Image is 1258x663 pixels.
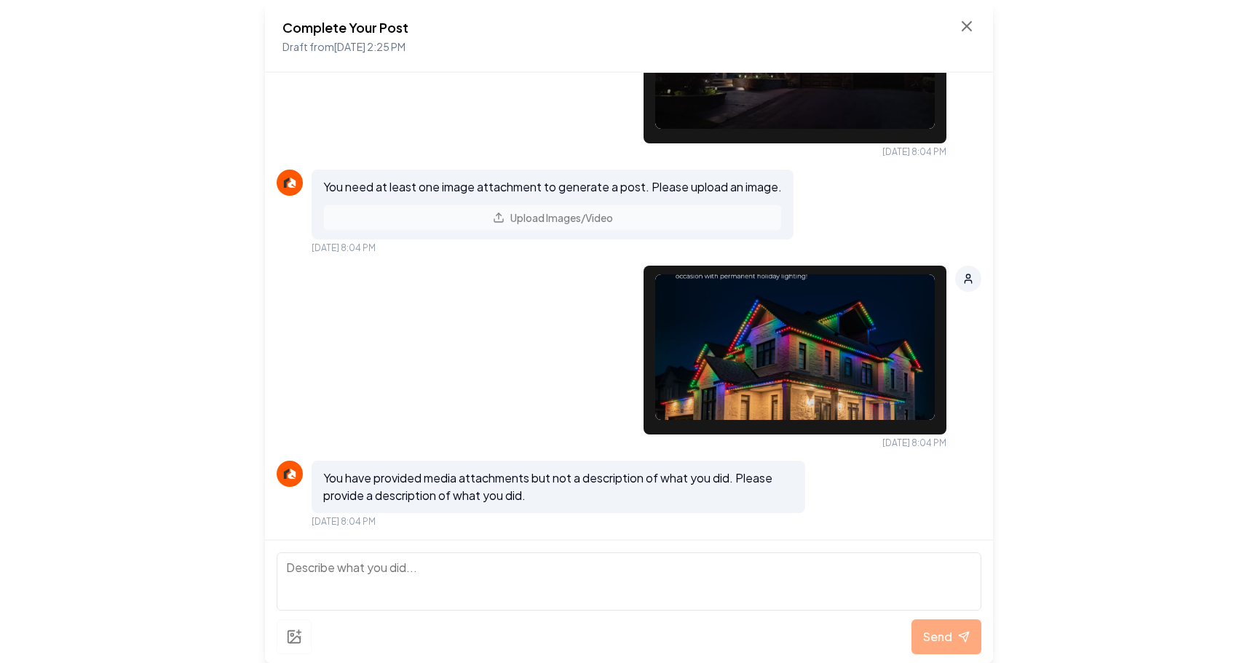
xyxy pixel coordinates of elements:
span: [DATE] 8:04 PM [312,242,376,254]
p: You need at least one image attachment to generate a post. Please upload an image. [323,178,782,196]
span: [DATE] 8:04 PM [882,437,946,449]
img: Rebolt Logo [281,174,298,191]
span: [DATE] 8:04 PM [882,146,946,158]
img: Rebolt Logo [281,465,298,483]
h2: Complete Your Post [282,17,408,38]
span: [DATE] 8:04 PM [312,516,376,528]
p: You have provided media attachments but not a description of what you did. Please provide a descr... [323,469,794,504]
span: Draft from [DATE] 2:25 PM [282,40,406,53]
img: uploaded image [655,274,935,420]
